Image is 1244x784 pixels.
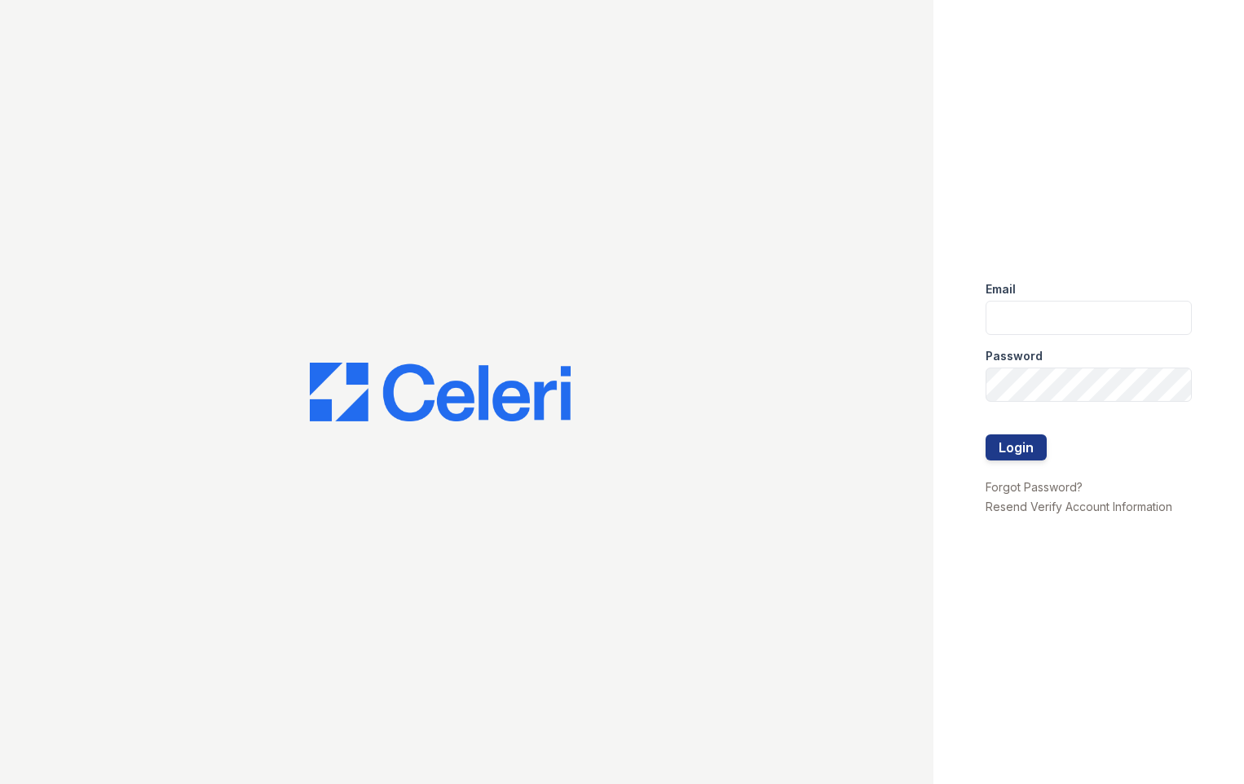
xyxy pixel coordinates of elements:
a: Forgot Password? [986,480,1083,494]
label: Password [986,348,1043,364]
a: Resend Verify Account Information [986,500,1172,513]
button: Login [986,434,1047,460]
label: Email [986,281,1016,297]
img: CE_Logo_Blue-a8612792a0a2168367f1c8372b55b34899dd931a85d93a1a3d3e32e68fde9ad4.png [310,363,571,421]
